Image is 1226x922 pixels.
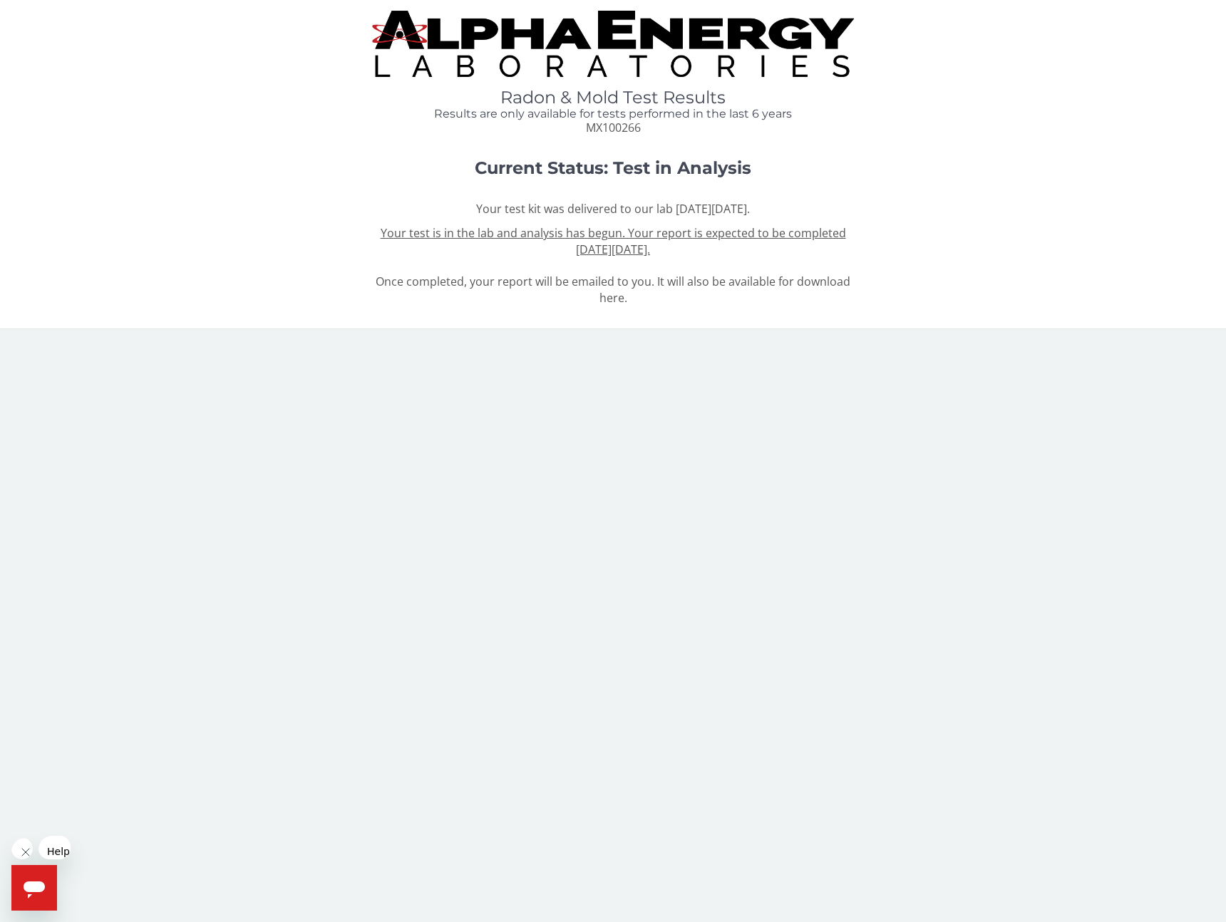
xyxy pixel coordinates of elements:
p: Your test kit was delivered to our lab [DATE][DATE]. [372,201,854,217]
iframe: Message from company [38,836,71,859]
span: Once completed, your report will be emailed to you. It will also be available for download here. [376,225,850,306]
h4: Results are only available for tests performed in the last 6 years [372,108,854,120]
img: TightCrop.jpg [372,11,854,77]
u: Your test is in the lab and analysis has begun. Your report is expected to be completed [DATE][DA... [381,225,846,257]
iframe: Close message [11,838,33,859]
iframe: Button to launch messaging window [11,865,57,911]
span: MX100266 [586,120,641,135]
h1: Radon & Mold Test Results [372,88,854,107]
strong: Current Status: Test in Analysis [475,157,751,178]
